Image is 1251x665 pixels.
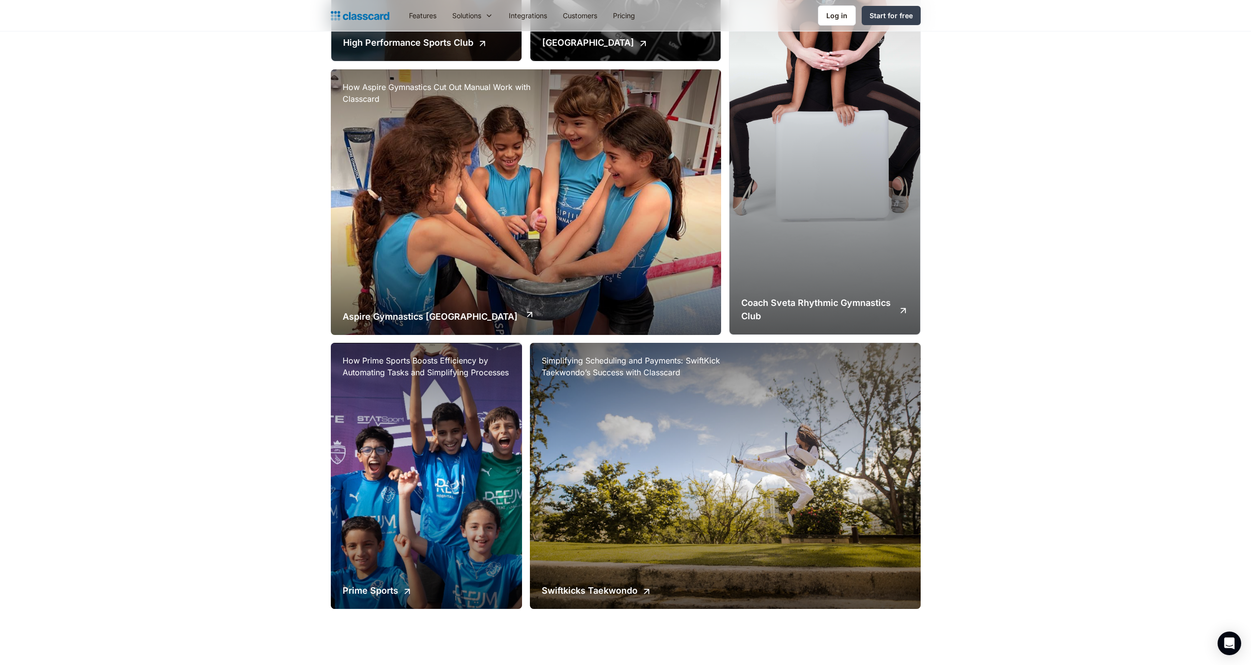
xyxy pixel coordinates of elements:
[452,10,481,21] div: Solutions
[530,343,921,609] a: Simplifying Scheduling and Payments: SwiftKick Taekwondo’s Success with ClasscardSwiftkicks Taekw...
[343,310,518,323] h2: Aspire Gymnastics [GEOGRAPHIC_DATA]
[862,6,921,25] a: Start for free
[542,584,638,597] h2: Swiftkicks Taekwondo
[343,81,539,105] h3: How Aspire Gymnastics Cut Out Manual Work with Classcard
[501,4,555,27] a: Integrations
[343,36,473,49] h2: High Performance Sports Club
[401,4,444,27] a: Features
[555,4,605,27] a: Customers
[343,355,510,378] h3: How Prime Sports Boosts Efficiency by Automating Tasks and Simplifying Processes
[331,69,722,335] a: How Aspire Gymnastics Cut Out Manual Work with ClasscardAspire Gymnastics [GEOGRAPHIC_DATA]
[1218,632,1241,655] div: Open Intercom Messenger
[542,355,738,378] h3: Simplifying Scheduling and Payments: SwiftKick Taekwondo’s Success with Classcard
[818,5,856,26] a: Log in
[826,10,847,21] div: Log in
[444,4,501,27] div: Solutions
[741,296,894,323] h2: Coach Sveta Rhythmic Gymnastics Club
[343,584,398,597] h2: Prime Sports
[605,4,643,27] a: Pricing
[870,10,913,21] div: Start for free
[331,343,522,609] a: How Prime Sports Boosts Efficiency by Automating Tasks and Simplifying ProcessesPrime Sports
[331,9,389,23] a: home
[542,36,634,49] h2: [GEOGRAPHIC_DATA]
